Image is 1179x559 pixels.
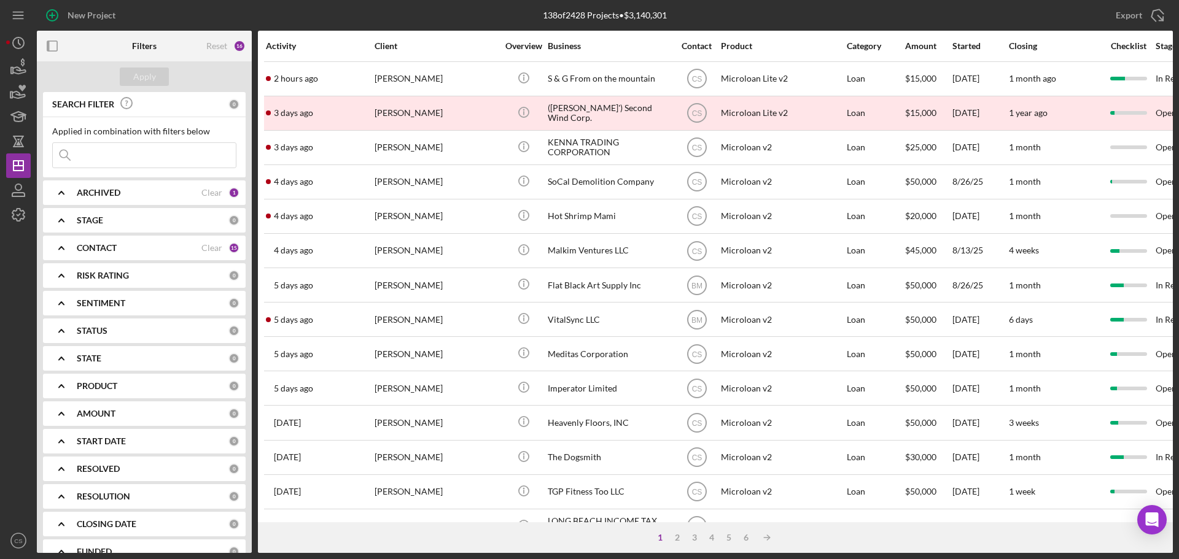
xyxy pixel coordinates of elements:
[691,315,702,324] text: BM
[233,40,246,52] div: 16
[952,234,1008,267] div: 8/13/25
[548,234,671,267] div: Malkim Ventures LLC
[905,406,951,439] div: $50,000
[206,41,227,51] div: Reset
[77,215,103,225] b: STAGE
[77,381,117,391] b: PRODUCT
[548,41,671,51] div: Business
[721,441,844,474] div: Microloan v2
[375,63,497,95] div: [PERSON_NAME]
[228,298,239,309] div: 0
[1009,245,1039,255] time: 4 weeks
[721,97,844,129] div: Microloan Lite v2
[1009,520,1041,531] time: 1 month
[201,243,222,253] div: Clear
[274,108,313,118] time: 2025-08-30 22:45
[952,372,1008,404] div: [DATE]
[228,187,239,198] div: 1
[674,41,720,51] div: Contact
[721,303,844,336] div: Microloan v2
[1009,452,1041,462] time: 1 month
[375,97,497,129] div: [PERSON_NAME]
[548,406,671,439] div: Heavenly Floors, INC
[952,63,1008,95] div: [DATE]
[120,67,169,86] button: Apply
[691,522,702,531] text: BM
[721,406,844,439] div: Microloan v2
[847,63,904,95] div: Loan
[375,510,497,542] div: [PERSON_NAME]
[274,487,301,496] time: 2025-08-27 20:10
[52,126,236,136] div: Applied in combination with filters below
[691,212,702,221] text: CS
[266,41,373,51] div: Activity
[274,349,313,359] time: 2025-08-28 16:58
[543,10,667,20] div: 138 of 2428 Projects • $3,140,301
[847,476,904,508] div: Loan
[375,406,497,439] div: [PERSON_NAME]
[274,245,313,255] time: 2025-08-29 16:01
[375,337,497,370] div: [PERSON_NAME]
[133,67,156,86] div: Apply
[274,521,301,531] time: 2025-08-26 20:40
[548,97,671,129] div: ([PERSON_NAME]') Second Wind Corp.
[691,178,702,187] text: CS
[905,131,951,164] div: $25,000
[228,270,239,281] div: 0
[1009,349,1041,359] time: 1 month
[691,109,702,118] text: CS
[721,166,844,198] div: Microloan v2
[228,242,239,253] div: 15
[952,166,1008,198] div: 8/26/25
[905,337,951,370] div: $50,000
[228,436,239,447] div: 0
[691,488,702,496] text: CS
[77,464,120,474] b: RESOLVED
[847,510,904,542] div: Loan
[228,99,239,110] div: 0
[721,372,844,404] div: Microloan v2
[905,41,951,51] div: Amount
[952,97,1008,129] div: [DATE]
[691,281,702,290] text: BM
[375,476,497,508] div: [PERSON_NAME]
[721,234,844,267] div: Microloan v2
[720,533,737,542] div: 5
[132,41,157,51] b: Filters
[847,406,904,439] div: Loan
[548,476,671,508] div: TGP Fitness Too LLC
[847,234,904,267] div: Loan
[721,131,844,164] div: Microloan v2
[14,538,22,544] text: CS
[1137,505,1167,534] div: Open Intercom Messenger
[77,409,115,418] b: AMOUNT
[6,528,31,553] button: CS
[847,97,904,129] div: Loan
[952,337,1008,370] div: [DATE]
[1103,3,1173,28] button: Export
[952,406,1008,439] div: [DATE]
[691,350,702,358] text: CS
[375,372,497,404] div: [PERSON_NAME]
[1102,41,1154,51] div: Checklist
[847,200,904,233] div: Loan
[691,453,702,462] text: CS
[375,234,497,267] div: [PERSON_NAME]
[77,436,126,446] b: START DATE
[548,269,671,301] div: Flat Black Art Supply Inc
[77,271,129,280] b: RISK RATING
[847,131,904,164] div: Loan
[721,63,844,95] div: Microloan Lite v2
[952,131,1008,164] div: [DATE]
[77,298,125,308] b: SENTIMENT
[228,546,239,557] div: 0
[1009,486,1035,496] time: 1 week
[952,476,1008,508] div: [DATE]
[905,372,951,404] div: $50,000
[228,408,239,419] div: 0
[1009,142,1041,152] time: 1 month
[905,510,951,542] div: $50,000
[274,384,313,393] time: 2025-08-28 06:28
[847,441,904,474] div: Loan
[228,491,239,502] div: 0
